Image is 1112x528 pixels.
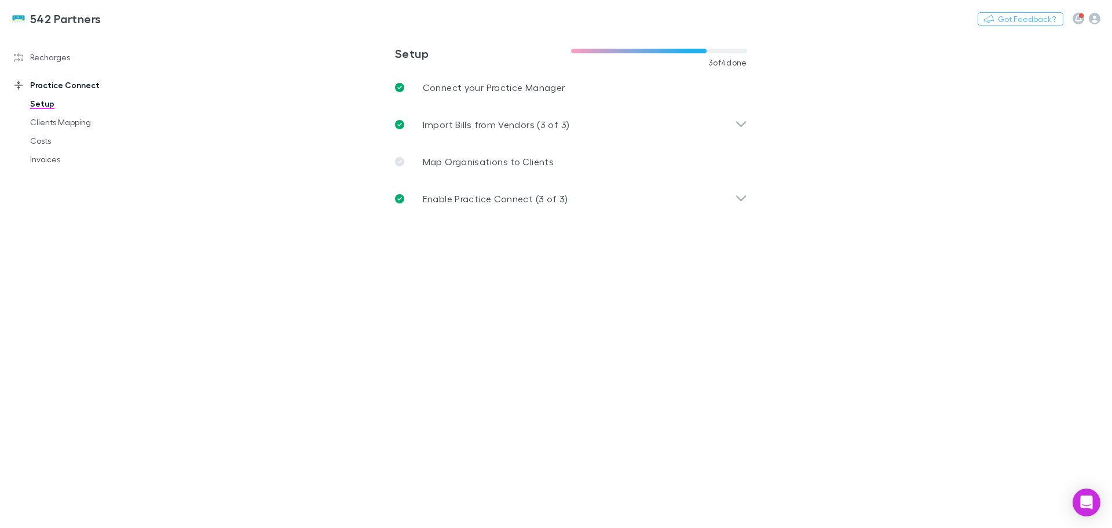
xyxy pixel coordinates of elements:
[2,76,156,94] a: Practice Connect
[19,132,156,150] a: Costs
[423,81,565,94] p: Connect your Practice Manager
[395,46,571,60] h3: Setup
[30,12,101,26] h3: 542 Partners
[386,180,756,217] div: Enable Practice Connect (3 of 3)
[1073,489,1100,516] div: Open Intercom Messenger
[978,12,1063,26] button: Got Feedback?
[19,94,156,113] a: Setup
[423,155,554,169] p: Map Organisations to Clients
[2,48,156,67] a: Recharges
[423,118,570,132] p: Import Bills from Vendors (3 of 3)
[386,69,756,106] a: Connect your Practice Manager
[19,113,156,132] a: Clients Mapping
[5,5,108,32] a: 542 Partners
[423,192,568,206] p: Enable Practice Connect (3 of 3)
[708,58,747,67] span: 3 of 4 done
[19,150,156,169] a: Invoices
[12,12,25,26] img: 542 Partners's Logo
[386,143,756,180] a: Map Organisations to Clients
[386,106,756,143] div: Import Bills from Vendors (3 of 3)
